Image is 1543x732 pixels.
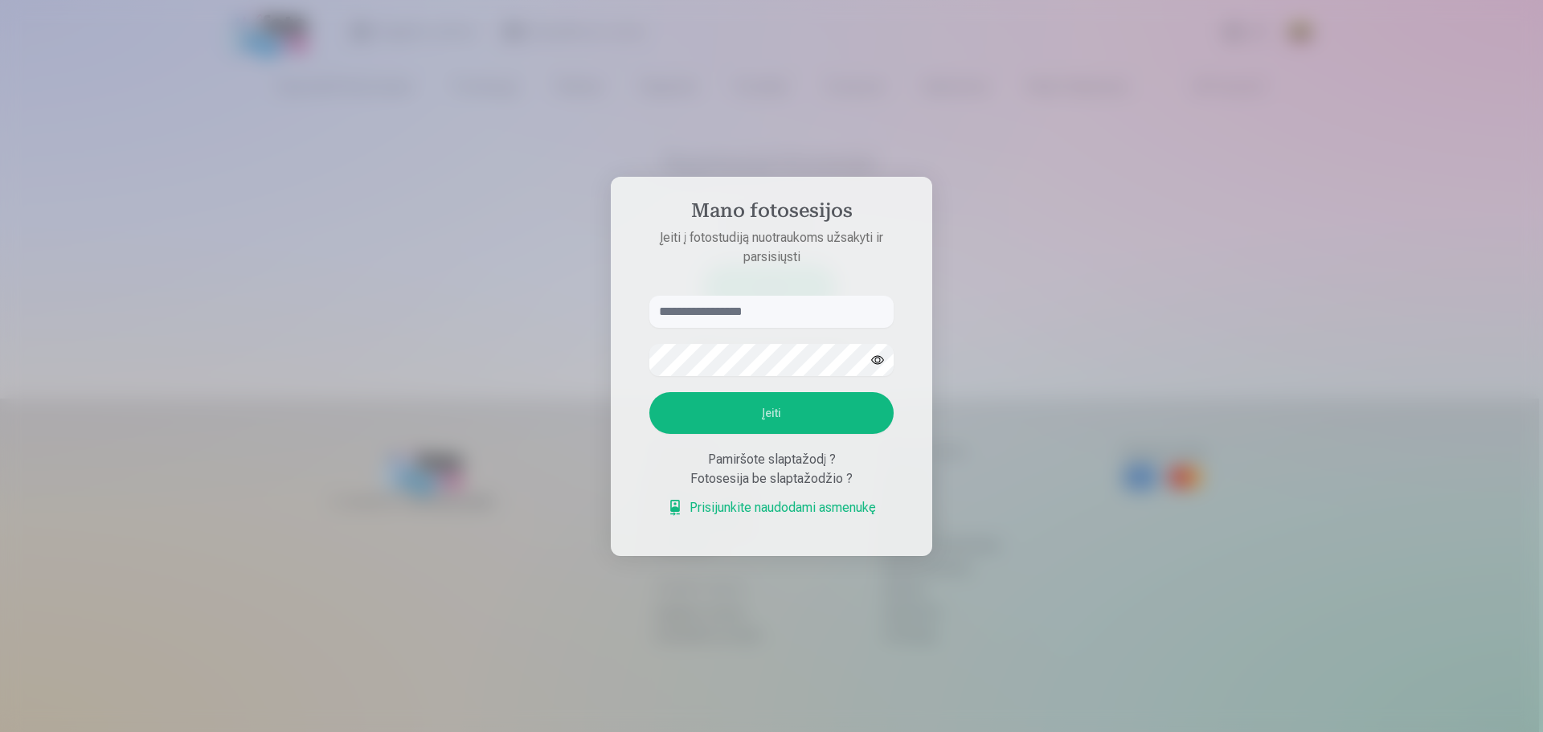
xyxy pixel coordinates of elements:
[649,392,894,434] button: Įeiti
[633,228,910,267] p: Įeiti į fotostudiją nuotraukoms užsakyti ir parsisiųsti
[649,450,894,469] div: Pamiršote slaptažodį ?
[649,469,894,489] div: Fotosesija be slaptažodžio ?
[633,199,910,228] h4: Mano fotosesijos
[667,498,876,517] a: Prisijunkite naudodami asmenukę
